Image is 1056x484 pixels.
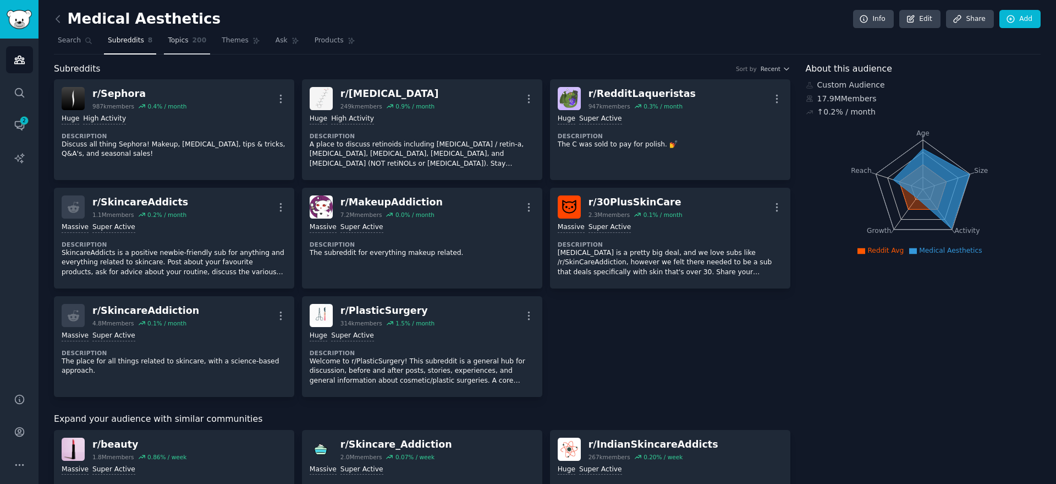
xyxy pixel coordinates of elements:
div: Massive [558,222,585,233]
div: Super Active [340,465,383,475]
a: Sephorar/Sephora987kmembers0.4% / monthHugeHigh ActivityDescriptionDiscuss all thing Sephora! Mak... [54,79,294,180]
div: 1.5 % / month [395,319,435,327]
div: 267k members [588,453,630,461]
a: Themes [218,32,264,55]
div: r/ beauty [92,438,186,452]
tspan: Age [916,129,930,137]
div: Sort by [736,65,757,73]
div: Massive [310,465,337,475]
div: 0.07 % / week [395,453,435,461]
div: Super Active [92,465,135,475]
span: Recent [761,65,780,73]
img: MakeupAddiction [310,195,333,219]
div: 4.8M members [92,319,134,327]
div: Super Active [588,222,631,233]
div: 1.1M members [92,211,134,219]
dt: Description [62,132,287,140]
div: 0.9 % / month [395,102,435,110]
a: Ask [272,32,303,55]
div: 249k members [340,102,382,110]
a: r/SkincareAddicts1.1Mmembers0.2% / monthMassiveSuper ActiveDescriptionSkincareAddicts is a positi... [54,188,294,289]
div: Super Active [92,331,135,341]
img: Skincare_Addiction [310,438,333,461]
a: 2 [6,112,33,139]
div: Super Active [331,331,374,341]
span: 2 [19,117,29,124]
dt: Description [310,241,535,248]
img: 30PlusSkinCare [558,195,581,219]
div: Super Active [92,222,135,233]
div: 0.2 % / month [147,211,186,219]
div: 987k members [92,102,134,110]
dt: Description [62,241,287,248]
div: r/ Sephora [92,87,186,101]
div: 947k members [588,102,630,110]
img: beauty [62,438,85,461]
a: Products [311,32,359,55]
span: Reddit Avg [867,247,904,254]
div: Huge [558,465,575,475]
div: High Activity [83,114,126,124]
div: 0.1 % / month [147,319,186,327]
a: RedditLaqueristasr/RedditLaqueristas947kmembers0.3% / monthHugeSuper ActiveDescriptionThe C was s... [550,79,790,180]
span: Products [315,36,344,46]
a: MakeupAddictionr/MakeupAddiction7.2Mmembers0.0% / monthMassiveSuper ActiveDescriptionThe subreddi... [302,188,542,289]
div: 0.86 % / week [147,453,186,461]
tspan: Growth [867,227,891,235]
img: Sephora [62,87,85,110]
span: Search [58,36,81,46]
div: 0.1 % / month [643,211,683,219]
span: Themes [222,36,249,46]
button: Recent [761,65,790,73]
div: r/ Skincare_Addiction [340,438,452,452]
div: r/ [MEDICAL_DATA] [340,87,439,101]
p: SkincareAddicts is a positive newbie-friendly sub for anything and everything related to skincare... [62,248,287,278]
a: r/SkincareAddiction4.8Mmembers0.1% / monthMassiveSuper ActiveDescriptionThe place for all things ... [54,296,294,397]
div: r/ PlasticSurgery [340,304,435,318]
img: RedditLaqueristas [558,87,581,110]
div: Massive [310,222,337,233]
dt: Description [558,241,783,248]
div: 7.2M members [340,211,382,219]
img: IndianSkincareAddicts [558,438,581,461]
div: Huge [62,114,79,124]
div: Super Active [579,465,622,475]
a: Add [999,10,1041,29]
dt: Description [62,349,287,357]
div: 17.9M Members [806,93,1041,105]
span: Subreddits [108,36,144,46]
p: The subreddit for everything makeup related. [310,248,535,258]
div: Massive [62,465,89,475]
span: Expand your audience with similar communities [54,412,262,426]
div: Custom Audience [806,79,1041,91]
div: Huge [558,114,575,124]
img: GummySearch logo [7,10,32,29]
div: 0.4 % / month [147,102,186,110]
div: Huge [310,114,327,124]
div: r/ IndianSkincareAddicts [588,438,718,452]
img: PlasticSurgery [310,304,333,327]
a: Share [946,10,993,29]
img: tretinoin [310,87,333,110]
span: 8 [148,36,153,46]
div: r/ MakeupAddiction [340,195,443,209]
div: Massive [62,331,89,341]
span: 200 [193,36,207,46]
div: 1.8M members [92,453,134,461]
a: 30PlusSkinCarer/30PlusSkinCare2.3Mmembers0.1% / monthMassiveSuper ActiveDescription[MEDICAL_DATA]... [550,188,790,289]
div: Massive [62,222,89,233]
div: Super Active [579,114,622,124]
a: Topics200 [164,32,210,55]
div: r/ SkincareAddiction [92,304,199,318]
div: r/ SkincareAddicts [92,195,188,209]
span: Topics [168,36,188,46]
p: [MEDICAL_DATA] is a pretty big deal, and we love subs like /r/SkinCareAddiction, however we felt ... [558,248,783,278]
span: Subreddits [54,62,101,76]
dt: Description [558,132,783,140]
div: 2.0M members [340,453,382,461]
div: Huge [310,331,327,341]
p: A place to discuss retinoids including [MEDICAL_DATA] / retin-a, [MEDICAL_DATA], [MEDICAL_DATA], ... [310,140,535,169]
tspan: Reach [851,166,872,174]
a: Search [54,32,96,55]
a: Edit [899,10,941,29]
